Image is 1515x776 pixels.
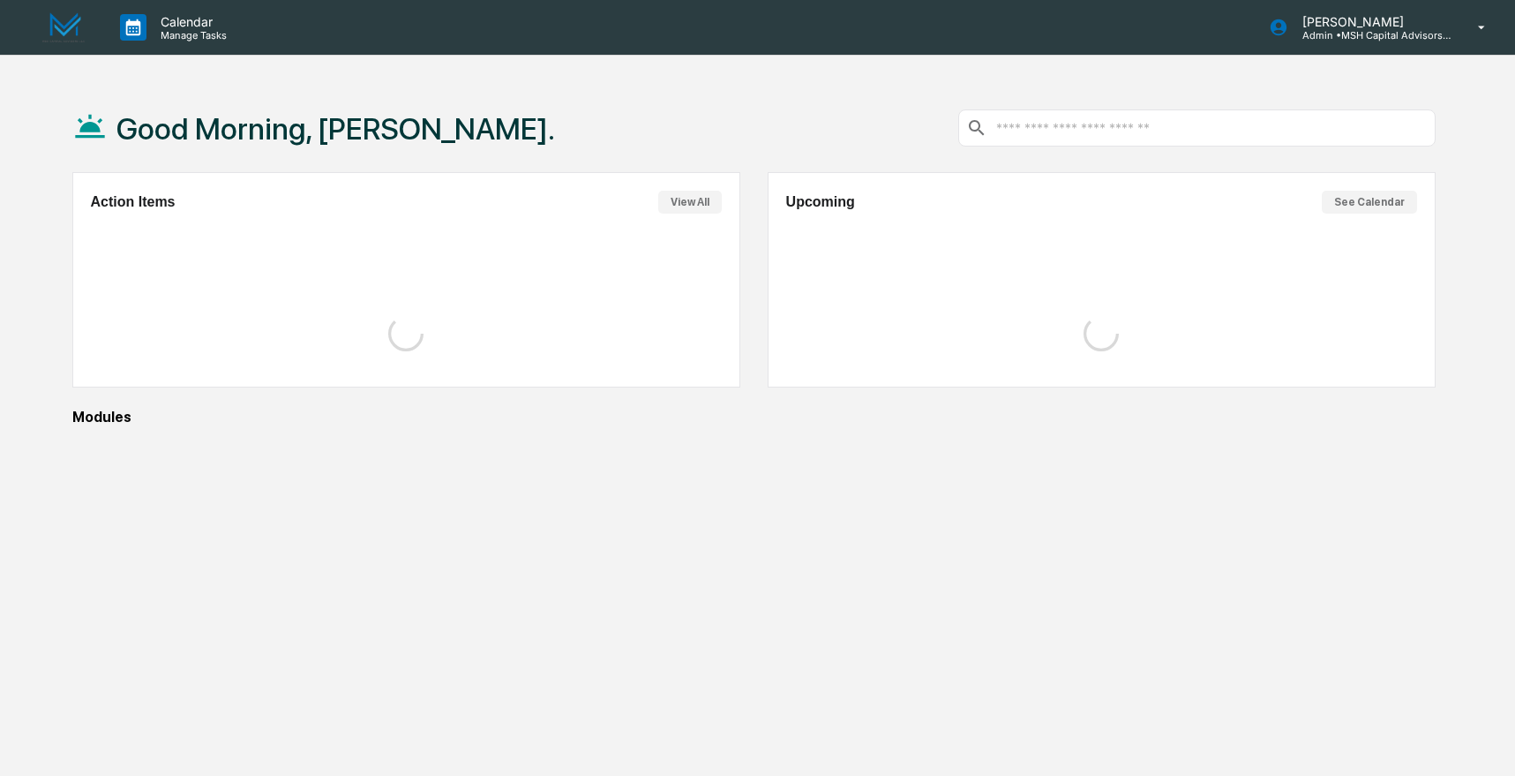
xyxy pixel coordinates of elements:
[91,194,176,210] h2: Action Items
[72,409,1436,426] div: Modules
[146,29,236,41] p: Manage Tasks
[1288,14,1452,29] p: [PERSON_NAME]
[1322,191,1417,214] button: See Calendar
[786,194,855,210] h2: Upcoming
[146,14,236,29] p: Calendar
[116,111,555,147] h1: Good Morning, [PERSON_NAME].
[42,12,85,43] img: logo
[658,191,722,214] button: View All
[1288,29,1452,41] p: Admin • MSH Capital Advisors LLC - RIA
